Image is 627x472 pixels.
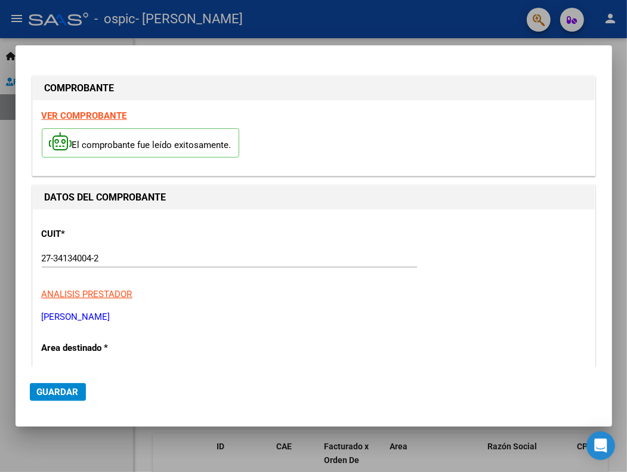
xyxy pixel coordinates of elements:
[42,227,205,241] p: CUIT
[42,110,127,121] a: VER COMPROBANTE
[586,431,615,460] div: Open Intercom Messenger
[42,289,132,300] span: ANALISIS PRESTADOR
[42,341,205,355] p: Area destinado *
[45,82,115,94] strong: COMPROBANTE
[42,128,239,158] p: El comprobante fue leído exitosamente.
[30,383,86,401] button: Guardar
[42,310,586,324] p: [PERSON_NAME]
[45,192,166,203] strong: DATOS DEL COMPROBANTE
[37,387,79,397] span: Guardar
